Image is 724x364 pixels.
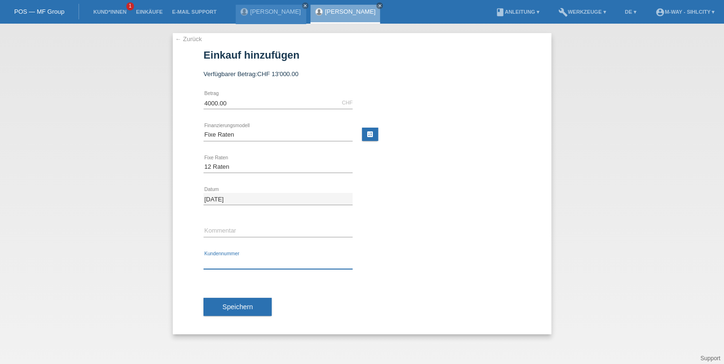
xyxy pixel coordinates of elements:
[377,3,382,8] i: close
[88,9,131,15] a: Kund*innen
[250,8,301,15] a: [PERSON_NAME]
[14,8,64,15] a: POS — MF Group
[700,355,720,362] a: Support
[376,2,383,9] a: close
[203,70,521,78] div: Verfügbarer Betrag:
[495,8,504,17] i: book
[302,2,309,9] a: close
[131,9,167,15] a: Einkäufe
[490,9,544,15] a: bookAnleitung ▾
[126,2,134,10] span: 1
[362,128,378,141] a: calculate
[222,303,253,311] span: Speichern
[203,49,521,61] h1: Einkauf hinzufügen
[303,3,308,8] i: close
[554,9,611,15] a: buildWerkzeuge ▾
[257,70,298,78] span: CHF 13'000.00
[325,8,376,15] a: [PERSON_NAME]
[203,298,272,316] button: Speichern
[620,9,641,15] a: DE ▾
[558,8,568,17] i: build
[651,9,719,15] a: account_circlem-way - Sihlcity ▾
[342,100,353,105] div: CHF
[655,8,665,17] i: account_circle
[175,35,202,43] a: ← Zurück
[366,130,374,138] i: calculate
[168,9,221,15] a: E-Mail Support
